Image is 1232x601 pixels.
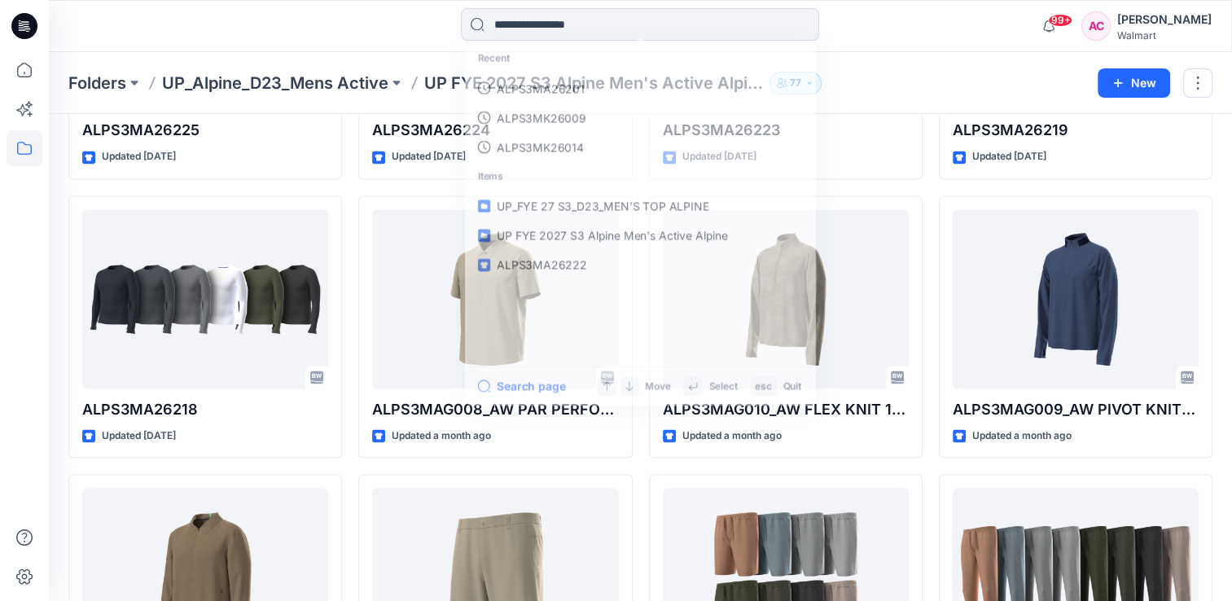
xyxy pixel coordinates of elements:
p: Recent [468,44,813,73]
p: ALPS3MA26201 [497,80,585,97]
button: Search page [478,377,566,396]
p: Move [645,378,670,394]
p: ALPS3MA26225 [82,119,328,142]
p: ALPS3MAG009_AW PIVOT KNIT 1/4 ZIP PULLOVER [953,398,1199,421]
p: ALPS3MK26009 [497,109,586,126]
button: New [1098,68,1170,98]
a: ALPS3MA26218 [82,209,328,388]
div: AC [1081,11,1111,41]
a: ALPS3MK26009 [468,103,813,132]
p: ALPS3MAG008_AW PAR PERFORMANCE SHORT SLEEVE SHIRT [372,398,618,421]
p: UP FYE 2027 S3 Alpine Men's Active Alpine [424,72,763,94]
p: Updated a month ago [682,428,782,445]
p: ALPS3MA26218 [82,398,328,421]
span: UP FYE 2027 S3 Alpine Men's Active Alpine [497,229,728,243]
p: Quit [783,378,802,394]
p: Updated [DATE] [972,148,1046,165]
a: ALPS3MK26014 [468,133,813,162]
p: Updated [DATE] [102,428,176,445]
span: 99+ [1048,14,1072,27]
div: [PERSON_NAME] [1117,10,1212,29]
p: esc [755,378,772,394]
a: ALPS3MA26222 [468,250,813,279]
a: ALPS3MAG009_AW PIVOT KNIT 1/4 ZIP PULLOVER [953,209,1199,388]
p: ALPS3MK26014 [497,138,584,156]
p: Updated [DATE] [392,148,466,165]
p: ALPS3MA26219 [953,119,1199,142]
span: UP_FYE 27 S3_D23_MEN’S TOP ALPINE [497,199,708,213]
p: Select [709,378,738,394]
p: Updated a month ago [972,428,1072,445]
a: UP_FYE 27 S3_D23_MEN’S TOP ALPINE [468,191,813,221]
a: UP FYE 2027 S3 Alpine Men's Active Alpine [468,221,813,250]
a: Folders [68,72,126,94]
p: Items [468,162,813,191]
a: ALPS3MAG008_AW PAR PERFORMANCE SHORT SLEEVE SHIRT [372,209,618,388]
a: ALPS3MA26201 [468,73,813,103]
a: UP_Alpine_D23_Mens Active [162,72,388,94]
div: Walmart [1117,29,1212,42]
p: ALPS3MAG010_AW FLEX KNIT 1/4 ZIP PULLOVER [663,398,909,421]
p: Updated a month ago [392,428,491,445]
p: Updated [DATE] [102,148,176,165]
p: ALPS3MA26224 [372,119,618,142]
span: ALPS3MA26222 [497,258,587,272]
